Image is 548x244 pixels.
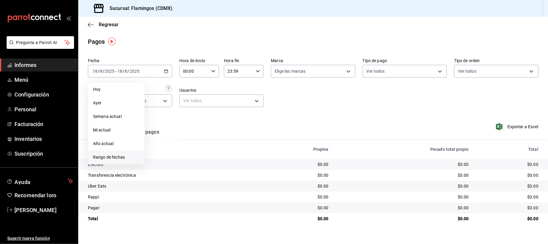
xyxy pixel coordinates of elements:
input: -- [92,69,98,74]
input: -- [117,69,122,74]
a: Pregunta a Parrot AI [4,44,74,50]
font: Sugerir nueva función [7,236,50,241]
font: $0.00 [317,216,329,221]
input: -- [125,69,128,74]
font: $0.00 [527,173,538,178]
button: Exportar a Excel [497,123,538,130]
font: $0.00 [317,195,329,199]
font: Ver pagos [137,129,159,135]
font: Sucursal: Flamingos (CDMX) [110,5,172,11]
font: / [122,69,124,74]
font: Suscripción [14,151,43,157]
font: $0.00 [527,205,538,210]
font: $0.00 [458,173,469,178]
font: / [98,69,100,74]
input: -- [100,69,103,74]
font: Elige las marcas [275,69,305,74]
font: Rango de fechas [93,155,125,160]
font: Mi actual [93,128,110,132]
font: Informes [14,62,36,68]
font: $0.00 [458,205,469,210]
font: Pregunta a Parrot AI [16,40,57,45]
font: $0.00 [527,184,538,189]
font: Regresar [99,22,119,27]
font: $0.00 [527,195,538,199]
font: Total [88,216,98,221]
font: $0.00 [458,216,469,221]
font: Personal [14,106,36,112]
font: $0.00 [317,205,329,210]
font: Fecha [88,59,100,63]
font: Ayuda [14,179,31,185]
font: Marca [271,59,283,63]
font: $0.00 [317,162,329,167]
font: [PERSON_NAME] [14,207,57,213]
font: Pagar [88,205,100,210]
font: $0.00 [458,184,469,189]
font: Hora de inicio [179,59,205,63]
font: Facturación [14,121,43,127]
font: Tipo de orden [454,59,480,63]
font: $0.00 [527,216,538,221]
font: $0.00 [317,184,329,189]
font: Rappi [88,195,99,199]
font: Usuarios [179,88,196,93]
button: Pregunta a Parrot AI [7,36,74,49]
font: Ayer [93,100,102,105]
font: Transferencia electrónica [88,173,136,178]
font: Recomendar loro [14,192,56,198]
font: Hora fin [224,59,239,63]
font: / [103,69,104,74]
font: Pecado total propio [430,147,469,152]
font: - [115,69,116,74]
font: Ver todos [458,69,476,74]
button: abrir_cajón_menú [66,16,71,21]
button: Regresar [88,22,119,27]
font: Año actual [93,141,113,146]
font: Uber Eats [88,184,106,189]
font: Hoy [93,87,101,92]
font: $0.00 [458,195,469,199]
font: / [128,69,129,74]
font: Total [528,147,538,152]
font: Pagos [88,38,105,45]
font: Semana actual [93,114,122,119]
font: Exportar a Excel [507,124,538,129]
font: Ver todos [367,69,385,74]
font: Propina [313,147,329,152]
font: Efectivo [88,162,103,167]
font: $0.00 [458,162,469,167]
input: ---- [129,69,140,74]
input: ---- [104,69,115,74]
font: $0.00 [527,162,538,167]
font: $0.00 [317,173,329,178]
font: Configuración [14,91,49,98]
img: Marcador de información sobre herramientas [108,38,116,45]
font: Inventarios [14,136,42,142]
font: Menú [14,77,29,83]
font: Tipo de pago [363,59,387,63]
font: Ver todos [183,98,202,103]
